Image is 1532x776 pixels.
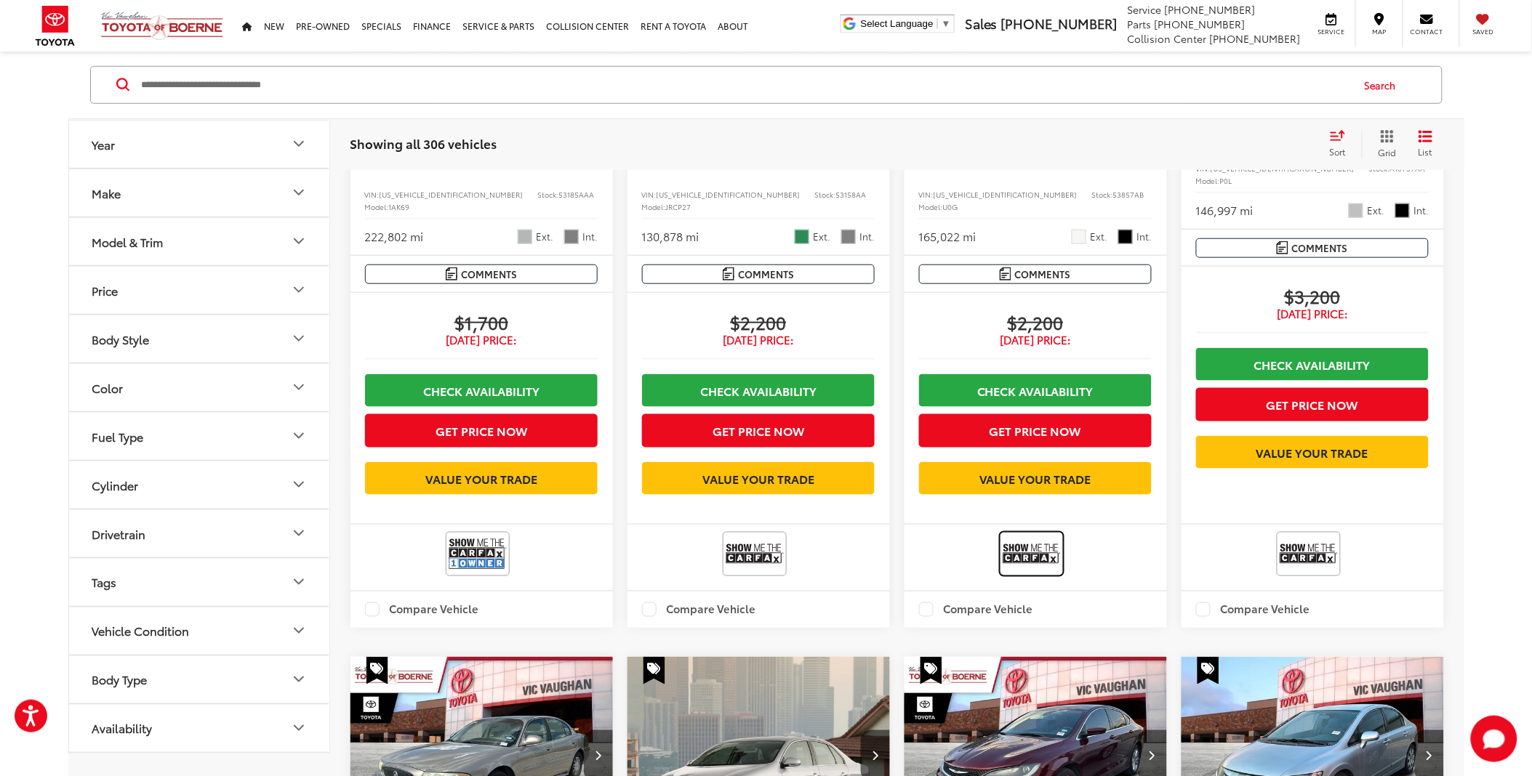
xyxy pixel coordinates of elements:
[919,414,1152,447] button: Get Price Now
[564,230,579,244] span: Gray
[559,189,595,200] span: 53185AAA
[365,201,389,212] span: Model:
[290,379,308,396] div: Color
[642,228,699,245] div: 130,878 mi
[1196,436,1429,469] a: Value Your Trade
[1000,267,1011,280] img: Comments
[1379,146,1397,158] span: Grid
[642,462,875,495] a: Value Your Trade
[1196,602,1310,617] label: Compare Vehicle
[1003,535,1061,573] img: View CARFAX report
[365,311,598,333] span: $1,700
[726,535,784,573] img: View CARFAX report
[365,264,598,284] button: Comments
[69,509,331,557] button: DrivetrainDrivetrain
[1411,27,1443,36] span: Contact
[738,267,794,281] span: Comments
[92,283,119,296] div: Price
[1118,230,1133,244] span: Black
[919,311,1152,333] span: $2,200
[366,657,388,684] span: Special
[1090,230,1107,243] span: Ext.
[836,189,867,200] span: 53158AA
[365,414,598,447] button: Get Price Now
[365,602,479,617] label: Compare Vehicle
[1413,203,1429,217] span: Int.
[1315,27,1348,36] span: Service
[389,201,410,212] span: 1AK69
[69,412,331,459] button: Fuel TypeFuel Type
[290,233,308,250] div: Model & Trim
[919,333,1152,347] span: [DATE] Price:
[1072,230,1086,244] span: Oxford White
[290,525,308,542] div: Drivetrain
[815,189,836,200] span: Stock:
[642,201,666,212] span: Model:
[69,655,331,703] button: Body TypeBody Type
[919,602,1033,617] label: Compare Vehicle
[1196,285,1429,307] span: $3,200
[919,228,976,245] div: 165,022 mi
[1196,348,1429,381] a: Check Availability
[290,476,308,493] div: Cylinder
[92,526,146,540] div: Drivetrain
[538,189,559,200] span: Stock:
[943,201,958,212] span: U0G
[1330,145,1346,158] span: Sort
[1471,716,1517,762] button: Toggle Chat Window
[140,68,1351,102] input: Search by Make, Model, or Keyword
[1280,535,1338,573] img: View CARFAX report
[1092,189,1113,200] span: Stock:
[1113,189,1144,200] span: 53857AB
[1362,129,1408,158] button: Grid View
[861,18,951,29] a: Select Language​
[92,477,139,491] div: Cylinder
[365,228,424,245] div: 222,802 mi
[859,230,875,243] span: Int.
[1155,17,1246,31] span: [PHONE_NUMBER]
[461,267,517,281] span: Comments
[92,672,148,686] div: Body Type
[100,11,224,41] img: Vic Vaughan Toyota of Boerne
[365,374,598,407] a: Check Availability
[1349,203,1363,218] span: Ingot Silver
[919,201,943,212] span: Model:
[1196,388,1429,421] button: Get Price Now
[841,230,856,244] span: Dark Slate Gray
[92,721,153,735] div: Availability
[92,623,190,637] div: Vehicle Condition
[290,622,308,639] div: Vehicle Condition
[1136,230,1152,243] span: Int.
[69,169,331,216] button: MakeMake
[365,189,380,200] span: VIN:
[92,380,124,394] div: Color
[1196,202,1254,219] div: 146,997 mi
[69,461,331,508] button: CylinderCylinder
[69,704,331,751] button: AvailabilityAvailability
[536,230,553,243] span: Ext.
[1196,238,1429,258] button: Comments
[642,374,875,407] a: Check Availability
[69,558,331,605] button: TagsTags
[290,427,308,445] div: Fuel Type
[1128,2,1162,17] span: Service
[69,607,331,654] button: Vehicle ConditionVehicle Condition
[92,575,117,589] div: Tags
[795,230,809,244] span: Satin Jade Pearlcoat
[92,185,121,199] div: Make
[1001,14,1118,33] span: [PHONE_NUMBER]
[643,657,665,684] span: Special
[919,264,1152,284] button: Comments
[69,120,331,167] button: YearYear
[666,201,691,212] span: JRCP27
[1196,175,1220,186] span: Model:
[1015,267,1071,281] span: Comments
[813,230,830,243] span: Ext.
[1128,31,1207,46] span: Collision Center
[642,189,657,200] span: VIN:
[642,333,875,347] span: [DATE] Price:
[1467,27,1499,36] span: Saved
[446,267,457,280] img: Comments
[1277,241,1288,254] img: Comments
